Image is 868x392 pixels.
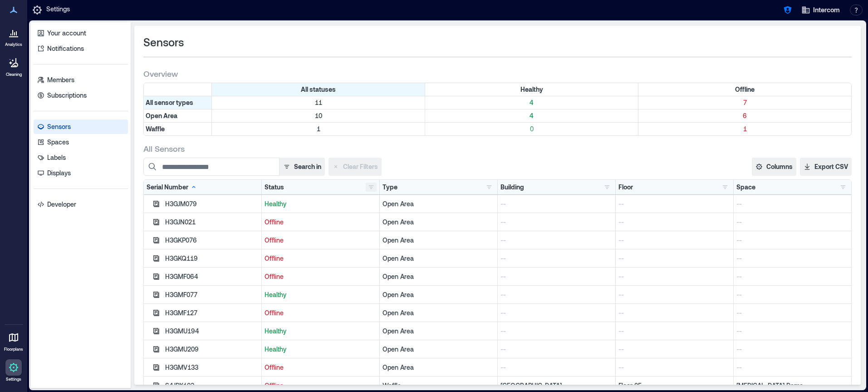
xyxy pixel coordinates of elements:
span: Sensors [143,35,184,50]
a: Labels [34,150,128,165]
div: H3GJN021 [165,218,259,227]
div: Waffle [383,381,495,390]
p: Members [47,75,74,84]
p: -- [500,363,613,372]
p: Floorplans [4,347,23,352]
div: Filter by Type: Waffle [144,123,212,135]
div: H3GMV133 [165,363,259,372]
div: Open Area [383,363,495,372]
span: Intercom [813,5,840,15]
p: -- [736,363,848,372]
p: -- [736,272,848,281]
div: Space [736,183,755,192]
p: Offline [265,272,377,281]
p: -- [500,345,613,354]
p: 4 [427,98,636,107]
p: Offline [265,218,377,227]
p: Offline [265,381,377,390]
p: -- [618,308,731,318]
p: -- [500,254,613,263]
a: Displays [34,166,128,180]
div: H3GMF077 [165,290,259,299]
div: Building [500,183,524,192]
p: Subscriptions [47,91,87,100]
p: -- [736,327,848,336]
p: Offline [265,254,377,263]
p: -- [618,363,731,372]
p: -- [500,290,613,299]
a: Developer [34,197,128,212]
a: Sensors [34,119,128,134]
p: 0 [427,124,636,134]
button: Clear Filters [329,158,382,176]
p: 11 [214,98,423,107]
a: Members [34,73,128,87]
p: [MEDICAL_DATA] Demo [736,381,848,390]
p: -- [736,345,848,354]
p: -- [618,199,731,208]
a: Cleaning [2,52,25,80]
p: Notifications [47,44,84,53]
div: H3GMU194 [165,327,259,336]
p: -- [736,236,848,245]
p: Labels [47,153,66,162]
p: Offline [265,363,377,372]
p: Healthy [265,345,377,354]
p: -- [618,345,731,354]
p: -- [736,199,848,208]
p: Displays [47,169,71,178]
p: -- [618,218,731,227]
div: Filter by Status: Healthy [425,83,638,96]
a: Notifications [34,41,128,56]
p: -- [500,272,613,281]
a: Spaces [34,135,128,149]
div: Filter by Type: Waffle & Status: Offline [638,123,851,135]
p: Analytics [5,42,22,47]
div: Filter by Type: Waffle & Status: Healthy (0 sensors) [425,123,638,135]
p: -- [500,236,613,245]
p: Healthy [265,290,377,299]
p: 1 [214,124,423,134]
div: Filter by Status: Offline [638,83,851,96]
div: Open Area [383,199,495,208]
p: Spaces [47,138,69,147]
p: [GEOGRAPHIC_DATA] [500,381,613,390]
p: 4 [427,111,636,120]
p: 10 [214,111,423,120]
a: Subscriptions [34,88,128,103]
div: All statuses [212,83,425,96]
div: Open Area [383,290,495,299]
p: Settings [46,5,70,15]
a: Settings [3,357,25,385]
button: Export CSV [800,158,852,176]
a: Floorplans [1,327,26,355]
p: Your account [47,29,86,38]
p: 6 [640,111,849,120]
p: -- [618,254,731,263]
p: Offline [265,236,377,245]
div: Filter by Type: Open Area & Status: Healthy [425,109,638,122]
div: Open Area [383,308,495,318]
div: Serial Number [147,183,197,192]
p: -- [736,218,848,227]
p: -- [500,199,613,208]
p: -- [500,327,613,336]
div: All sensor types [144,96,212,109]
p: Developer [47,200,76,209]
p: 1 [640,124,849,134]
div: Open Area [383,218,495,227]
div: Type [383,183,397,192]
button: Search in [279,158,325,176]
p: Cleaning [6,72,22,77]
p: -- [500,308,613,318]
div: H3GMU209 [165,345,259,354]
a: Analytics [2,22,25,50]
span: Overview [143,68,178,79]
span: All Sensors [143,143,185,154]
div: H3GKQ119 [165,254,259,263]
p: Sensors [47,122,71,131]
p: 7 [640,98,849,107]
div: Open Area [383,254,495,263]
p: -- [618,236,731,245]
div: S4JDX103 [165,381,259,390]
